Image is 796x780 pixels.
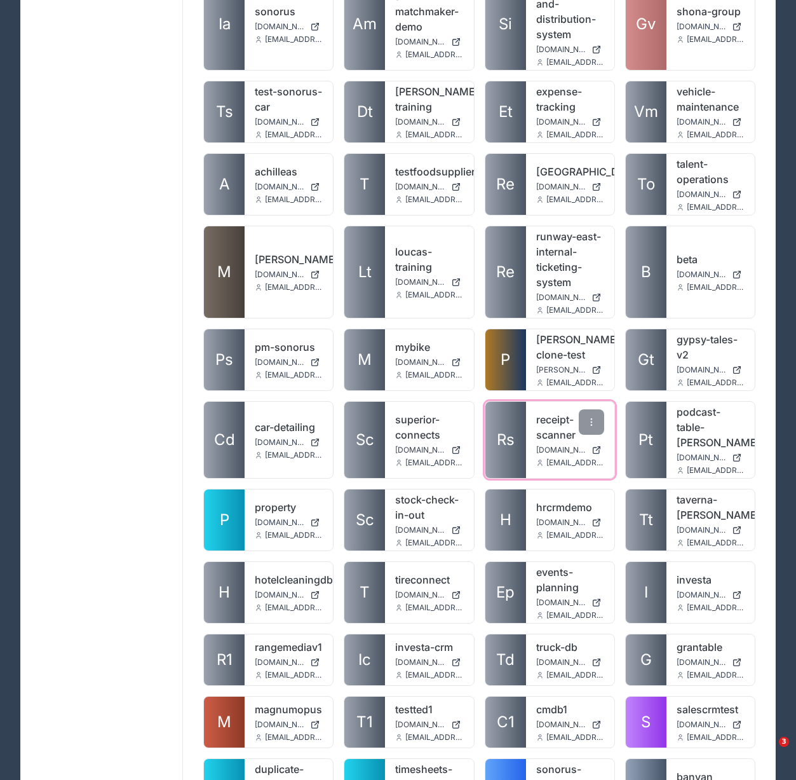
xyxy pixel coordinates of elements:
[395,277,463,287] a: [DOMAIN_NAME]
[255,657,323,667] a: [DOMAIN_NAME]
[395,657,445,667] span: [DOMAIN_NAME]
[395,525,445,535] span: [DOMAIN_NAME]
[214,430,235,450] span: Cd
[255,117,323,127] a: [DOMAIN_NAME]
[677,590,727,600] span: [DOMAIN_NAME]
[496,650,515,670] span: Td
[626,81,666,142] a: Vm
[677,117,745,127] a: [DOMAIN_NAME]
[536,720,604,730] a: [DOMAIN_NAME]
[395,339,463,355] a: mybike
[395,572,463,587] a: tireconnect
[344,81,385,142] a: Dt
[626,489,666,551] a: Tt
[204,154,245,215] a: A
[677,189,727,200] span: [DOMAIN_NAME]
[265,603,323,613] span: [EMAIL_ADDRESS][DOMAIN_NAME]
[626,226,666,318] a: B
[496,582,515,603] span: Ep
[536,292,586,303] span: [DOMAIN_NAME]
[640,650,652,670] span: G
[546,130,604,140] span: [EMAIL_ADDRESS][DOMAIN_NAME]
[255,339,323,355] a: pm-sonorus
[536,517,604,528] a: [DOMAIN_NAME]
[395,640,463,655] a: investa-crm
[634,102,658,122] span: Vm
[536,702,604,717] a: cmdb1
[677,525,727,535] span: [DOMAIN_NAME][PERSON_NAME]
[356,712,373,732] span: T1
[405,458,463,468] span: [EMAIL_ADDRESS][DOMAIN_NAME]
[546,305,604,315] span: [EMAIL_ADDRESS][DOMAIN_NAME]
[395,37,445,47] span: [DOMAIN_NAME]
[344,154,385,215] a: T
[779,737,789,747] span: 3
[344,634,385,685] a: Ic
[405,670,463,680] span: [EMAIL_ADDRESS][DOMAIN_NAME]
[395,84,463,114] a: [PERSON_NAME]-training
[485,697,526,748] a: C1
[677,270,727,280] span: [DOMAIN_NAME]
[358,262,372,282] span: Lt
[677,332,745,362] a: gypsy-tales-v2
[255,164,323,179] a: achilleas
[395,182,463,192] a: [DOMAIN_NAME]
[395,412,463,442] a: superior-connects
[497,430,515,450] span: Rs
[255,420,323,435] a: car-detailing
[255,22,305,32] span: [DOMAIN_NAME]
[677,117,727,127] span: [DOMAIN_NAME]
[265,732,323,742] span: [EMAIL_ADDRESS][DOMAIN_NAME]
[265,370,323,380] span: [EMAIL_ADDRESS][DOMAIN_NAME]
[358,650,371,670] span: Ic
[536,164,604,179] a: [GEOGRAPHIC_DATA]
[636,14,656,34] span: Gv
[215,350,233,370] span: Ps
[360,582,370,603] span: T
[536,564,604,595] a: events-planning
[405,538,463,548] span: [EMAIL_ADDRESS][DOMAIN_NAME]
[687,603,745,613] span: [EMAIL_ADDRESS][DOMAIN_NAME]
[677,720,727,730] span: [DOMAIN_NAME]
[255,517,323,528] a: [DOMAIN_NAME]
[536,500,604,515] a: hrcrmdemo
[485,154,526,215] a: Re
[255,357,323,367] a: [DOMAIN_NAME]
[677,720,745,730] a: [DOMAIN_NAME]
[644,582,648,603] span: I
[687,202,745,212] span: [EMAIL_ADDRESS][DOMAIN_NAME]
[395,525,463,535] a: [DOMAIN_NAME]
[677,453,745,463] a: [DOMAIN_NAME][PERSON_NAME]
[546,530,604,540] span: [EMAIL_ADDRESS][DOMAIN_NAME]
[677,525,745,535] a: [DOMAIN_NAME][PERSON_NAME]
[687,465,745,476] span: [EMAIL_ADDRESS][DOMAIN_NAME]
[546,732,604,742] span: [EMAIL_ADDRESS][DOMAIN_NAME]
[536,445,604,455] a: [DOMAIN_NAME]
[255,702,323,717] a: magnumopus
[677,22,727,32] span: [DOMAIN_NAME]
[204,697,245,748] a: M
[677,572,745,587] a: investa
[344,402,385,478] a: Sc
[677,252,745,267] a: beta
[217,712,231,732] span: M
[344,697,385,748] a: T1
[546,670,604,680] span: [EMAIL_ADDRESS][DOMAIN_NAME]
[687,732,745,742] span: [EMAIL_ADDRESS][DOMAIN_NAME]
[255,590,305,600] span: [DOMAIN_NAME]
[265,670,323,680] span: [EMAIL_ADDRESS][DOMAIN_NAME]
[395,492,463,523] a: stock-check-in-out
[536,117,604,127] a: [DOMAIN_NAME]
[536,44,586,55] span: [DOMAIN_NAME]
[395,182,445,192] span: [DOMAIN_NAME]
[265,282,323,292] span: [EMAIL_ADDRESS][DOMAIN_NAME]
[637,174,655,195] span: To
[485,634,526,685] a: Td
[687,538,745,548] span: [EMAIL_ADDRESS][DOMAIN_NAME]
[255,720,305,730] span: [DOMAIN_NAME]
[677,702,745,717] a: salescrmtest
[500,510,511,530] span: H
[546,378,604,388] span: [EMAIL_ADDRESS][DOMAIN_NAME]
[255,252,323,267] a: [PERSON_NAME]
[344,489,385,551] a: Sc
